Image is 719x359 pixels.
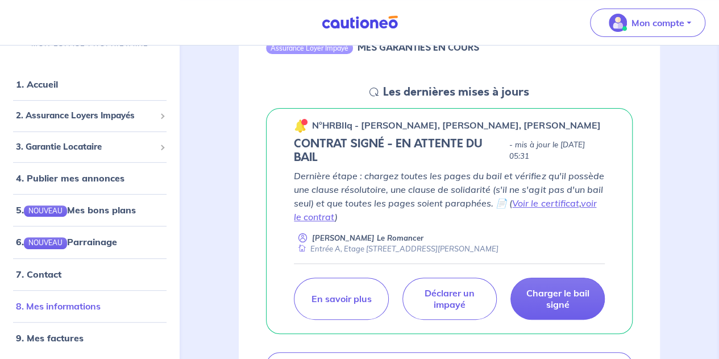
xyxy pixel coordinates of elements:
div: 7. Contact [5,263,175,286]
button: illu_account_valid_menu.svgMon compte [590,9,705,37]
div: state: CONTRACT-SIGNED, Context: NEW,MAYBE-CERTIFICATE,COLOCATION,LESSOR-DOCUMENTS [294,137,605,164]
a: Voir le certificat [512,197,579,209]
h5: Les dernières mises à jours [383,85,529,99]
a: 7. Contact [16,269,61,280]
p: n°HRBIlq - [PERSON_NAME], [PERSON_NAME], [PERSON_NAME] [312,118,600,132]
p: Mon compte [631,16,684,30]
a: Charger le bail signé [510,278,605,320]
div: 6.NOUVEAUParrainage [5,230,175,253]
p: En savoir plus [311,293,371,304]
div: 3. Garantie Locataire [5,136,175,158]
a: voir le contrat [294,197,596,222]
span: 3. Garantie Locataire [16,141,155,154]
p: - mis à jour le [DATE] 05:31 [509,139,605,162]
img: 🔔 [294,119,307,133]
p: Dernière étape : chargez toutes les pages du bail et vérifiez qu'il possède une clause résolutoir... [294,169,605,224]
div: 8. Mes informations [5,295,175,317]
h5: CONTRAT SIGNÉ - EN ATTENTE DU BAIL [294,137,505,164]
p: Déclarer un impayé [417,287,483,310]
a: En savoir plus [294,278,388,320]
div: 4. Publier mes annonces [5,167,175,189]
img: illu_account_valid_menu.svg [609,14,627,32]
img: Cautioneo [317,15,402,30]
span: 2. Assurance Loyers Impayés [16,109,155,122]
a: 1. Accueil [16,79,58,90]
p: [PERSON_NAME] Le Romancer [312,233,423,244]
h6: MES GARANTIES EN COURS [358,42,479,53]
div: 5.NOUVEAUMes bons plans [5,199,175,221]
div: 1. Accueil [5,73,175,96]
a: 8. Mes informations [16,300,101,312]
a: 9. Mes factures [16,332,84,344]
div: 9. Mes factures [5,327,175,349]
a: 5.NOUVEAUMes bons plans [16,204,136,216]
div: Assurance Loyer Impayé [266,42,353,53]
p: Charger le bail signé [525,287,591,310]
div: 2. Assurance Loyers Impayés [5,105,175,127]
div: Entrée A, Etage [STREET_ADDRESS][PERSON_NAME] [294,244,498,254]
a: 6.NOUVEAUParrainage [16,236,117,247]
a: Déclarer un impayé [402,278,497,320]
a: 4. Publier mes annonces [16,172,124,184]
